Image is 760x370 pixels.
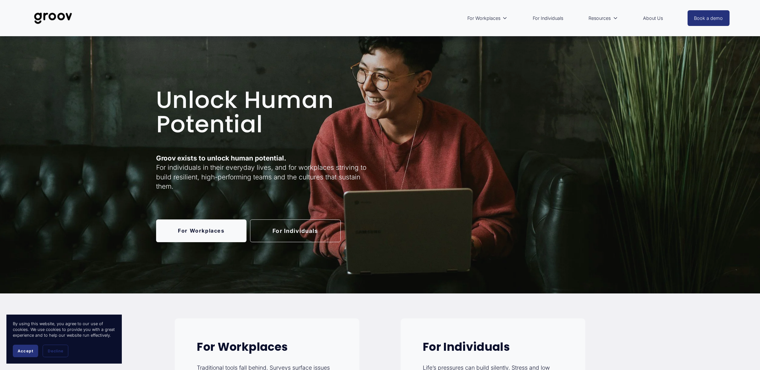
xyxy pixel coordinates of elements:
a: For Individuals [530,11,566,26]
span: Accept [18,349,33,353]
a: For Individuals [250,219,341,242]
span: Decline [48,349,63,353]
section: Cookie banner [6,315,122,364]
a: For Workplaces [156,219,247,242]
a: About Us [640,11,666,26]
span: For Workplaces [467,14,500,22]
a: Book a demo [688,10,730,26]
button: Decline [43,345,68,357]
strong: Groov exists to unlock human potential. [156,154,286,162]
h1: Unlock Human Potential [156,88,378,136]
a: folder dropdown [464,11,511,26]
p: By using this website, you agree to our use of cookies. We use cookies to provide you with a grea... [13,321,115,338]
button: Accept [13,345,38,357]
a: folder dropdown [585,11,621,26]
strong: For Workplaces [197,339,288,355]
strong: For Individuals [423,339,510,355]
span: Resources [589,14,611,22]
img: Groov | Unlock Human Potential at Work and in Life [30,8,76,29]
p: For individuals in their everyday lives, and for workplaces striving to build resilient, high-per... [156,153,378,191]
